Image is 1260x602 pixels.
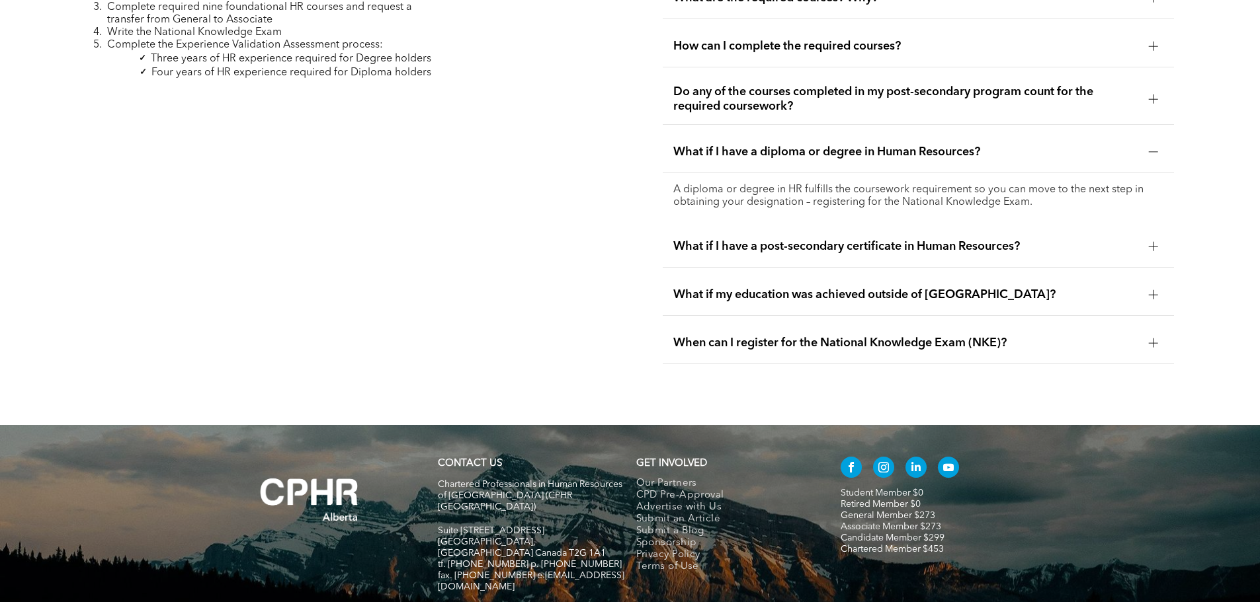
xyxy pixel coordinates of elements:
span: Complete the Experience Validation Assessment process: [107,40,383,50]
span: When can I register for the National Knowledge Exam (NKE)? [673,336,1138,350]
a: Student Member $0 [841,488,923,498]
a: youtube [938,457,959,481]
span: Four years of HR experience required for Diploma holders [151,67,431,78]
span: GET INVOLVED [636,459,707,469]
a: facebook [841,457,862,481]
a: Advertise with Us [636,502,813,513]
a: Privacy Policy [636,549,813,561]
a: linkedin [905,457,927,481]
span: Write the National Knowledge Exam [107,27,282,38]
span: tf. [PHONE_NUMBER] p. [PHONE_NUMBER] [438,560,622,569]
a: Terms of Use [636,561,813,573]
span: Suite [STREET_ADDRESS] [438,526,544,535]
a: instagram [873,457,894,481]
span: What if my education was achieved outside of [GEOGRAPHIC_DATA]? [673,287,1138,302]
a: Sponsorship [636,537,813,549]
a: General Member $273 [841,511,935,520]
span: fax. [PHONE_NUMBER] e:[EMAIL_ADDRESS][DOMAIN_NAME] [438,571,624,591]
a: Chartered Member $453 [841,545,944,554]
a: Submit an Article [636,513,813,525]
span: What if I have a diploma or degree in Human Resources? [673,145,1138,159]
a: CONTACT US [438,459,502,469]
span: Complete required nine foundational HR courses and request a transfer from General to Associate [107,2,412,25]
span: How can I complete the required courses? [673,39,1138,54]
img: A white background with a few lines on it [233,451,386,548]
p: A diploma or degree in HR fulfills the coursework requirement so you can move to the next step in... [673,184,1163,209]
span: [GEOGRAPHIC_DATA], [GEOGRAPHIC_DATA] Canada T2G 1A1 [438,537,606,558]
a: Candidate Member $299 [841,533,945,543]
a: CPD Pre-Approval [636,490,813,502]
span: Chartered Professionals in Human Resources of [GEOGRAPHIC_DATA] (CPHR [GEOGRAPHIC_DATA]) [438,480,622,511]
a: Retired Member $0 [841,500,921,509]
a: Associate Member $273 [841,522,941,531]
span: Do any of the courses completed in my post-secondary program count for the required coursework? [673,85,1138,114]
a: Our Partners [636,478,813,490]
a: Submit a Blog [636,525,813,537]
span: What if I have a post-secondary certificate in Human Resources? [673,239,1138,254]
span: Three years of HR experience required for Degree holders [151,54,431,64]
